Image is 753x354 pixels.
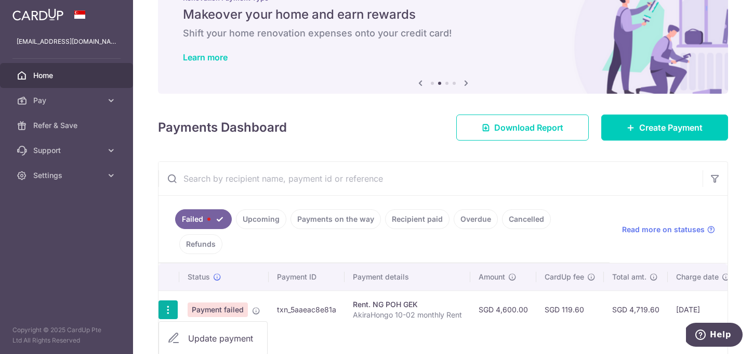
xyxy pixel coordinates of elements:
[188,302,248,317] span: Payment failed
[456,115,589,141] a: Download Report
[188,272,210,282] span: Status
[545,272,584,282] span: CardUp fee
[622,224,715,235] a: Read more on statuses
[676,272,719,282] span: Charge date
[353,310,462,320] p: AkiraHongo 10-02 monthly Rent
[639,121,703,134] span: Create Payment
[345,263,470,290] th: Payment details
[183,6,703,23] h5: Makeover your home and earn rewards
[269,290,345,328] td: txn_5aaeac8e81a
[33,70,102,81] span: Home
[158,162,703,195] input: Search by recipient name, payment id or reference
[12,8,63,21] img: CardUp
[290,209,381,229] a: Payments on the way
[601,115,728,141] a: Create Payment
[604,290,668,328] td: SGD 4,719.60
[183,52,228,62] a: Learn more
[612,272,646,282] span: Total amt.
[175,209,232,229] a: Failed
[686,323,743,349] iframe: Opens a widget where you can find more information
[536,290,604,328] td: SGD 119.60
[353,299,462,310] div: Rent. NG POH GEK
[454,209,498,229] a: Overdue
[33,145,102,156] span: Support
[33,170,102,181] span: Settings
[17,36,116,47] p: [EMAIL_ADDRESS][DOMAIN_NAME]
[622,224,705,235] span: Read more on statuses
[158,118,287,137] h4: Payments Dashboard
[183,27,703,40] h6: Shift your home renovation expenses onto your credit card!
[668,290,738,328] td: [DATE]
[479,272,505,282] span: Amount
[385,209,450,229] a: Recipient paid
[470,290,536,328] td: SGD 4,600.00
[494,121,563,134] span: Download Report
[33,120,102,131] span: Refer & Save
[269,263,345,290] th: Payment ID
[502,209,551,229] a: Cancelled
[236,209,286,229] a: Upcoming
[179,234,222,254] a: Refunds
[33,95,102,106] span: Pay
